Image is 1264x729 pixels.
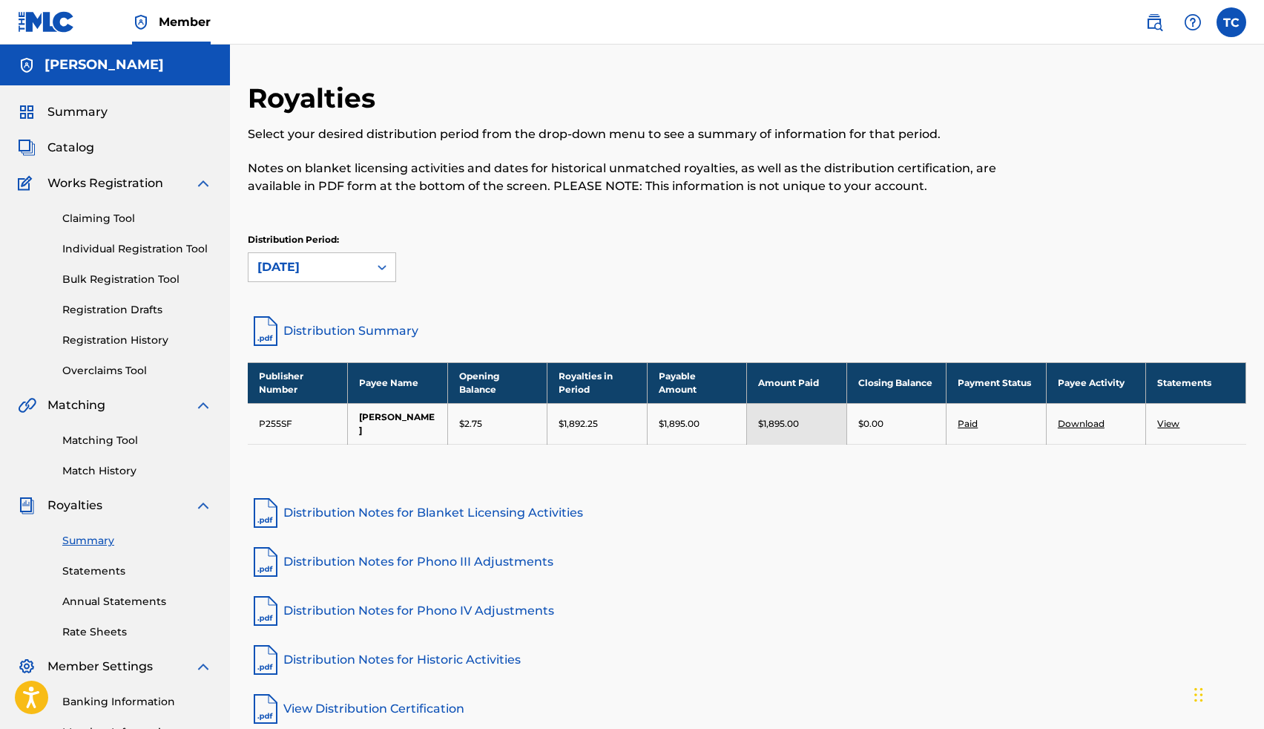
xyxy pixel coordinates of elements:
[47,658,153,676] span: Member Settings
[47,174,163,192] span: Works Registration
[45,56,164,73] h5: THOMAS CROCKROM
[758,417,799,431] p: $1,895.00
[1146,362,1246,403] th: Statements
[248,691,1246,727] a: View Distribution Certification
[559,417,598,431] p: $1,892.25
[47,139,94,157] span: Catalog
[47,396,105,414] span: Matching
[248,642,1246,678] a: Distribution Notes for Historic Activities
[62,211,212,226] a: Claiming Tool
[447,362,547,403] th: Opening Balance
[132,13,150,31] img: Top Rightsholder
[62,433,212,448] a: Matching Tool
[248,362,348,403] th: Publisher Number
[62,533,212,549] a: Summary
[18,658,36,676] img: Member Settings
[62,333,212,348] a: Registration History
[47,103,108,121] span: Summary
[1058,418,1105,429] a: Download
[1178,7,1208,37] div: Help
[248,82,383,115] h2: Royalties
[62,363,212,379] a: Overclaims Tool
[248,403,348,444] td: P255SF
[159,13,211,30] span: Member
[248,642,283,678] img: pdf
[18,11,75,33] img: MLC Logo
[958,418,978,429] a: Paid
[62,463,212,479] a: Match History
[194,174,212,192] img: expand
[248,544,283,580] img: pdf
[194,497,212,514] img: expand
[1194,673,1203,717] div: Drag
[18,396,36,414] img: Matching
[194,658,212,676] img: expand
[62,241,212,257] a: Individual Registration Tool
[459,417,482,431] p: $2.75
[747,362,847,403] th: Amount Paid
[547,362,648,403] th: Royalties in Period
[248,593,1246,629] a: Distribution Notes for Phono IV Adjustments
[248,495,283,531] img: pdf
[858,417,883,431] p: $0.00
[248,233,396,246] p: Distribution Period:
[18,103,36,121] img: Summary
[47,497,102,514] span: Royalties
[18,139,94,157] a: CatalogCatalog
[248,313,283,349] img: distribution-summary-pdf
[248,544,1246,580] a: Distribution Notes for Phono III Adjustments
[248,313,1246,349] a: Distribution Summary
[846,362,947,403] th: Closing Balance
[18,56,36,74] img: Accounts
[18,139,36,157] img: Catalog
[1217,7,1246,37] div: User Menu
[947,362,1047,403] th: Payment Status
[1190,658,1264,729] iframe: Chat Widget
[248,691,283,727] img: pdf
[62,302,212,318] a: Registration Drafts
[1222,487,1264,607] iframe: Resource Center
[1145,13,1163,31] img: search
[348,403,448,444] td: [PERSON_NAME]
[659,417,700,431] p: $1,895.00
[248,125,1016,143] p: Select your desired distribution period from the drop-down menu to see a summary of information f...
[248,593,283,629] img: pdf
[62,694,212,710] a: Banking Information
[18,103,108,121] a: SummarySummary
[62,272,212,287] a: Bulk Registration Tool
[18,174,37,192] img: Works Registration
[62,563,212,579] a: Statements
[248,160,1016,195] p: Notes on blanket licensing activities and dates for historical unmatched royalties, as well as th...
[1139,7,1169,37] a: Public Search
[1046,362,1146,403] th: Payee Activity
[1184,13,1202,31] img: help
[62,594,212,609] a: Annual Statements
[257,258,360,276] div: [DATE]
[647,362,747,403] th: Payable Amount
[62,624,212,640] a: Rate Sheets
[1157,418,1179,429] a: View
[194,396,212,414] img: expand
[18,497,36,514] img: Royalties
[248,495,1246,531] a: Distribution Notes for Blanket Licensing Activities
[348,362,448,403] th: Payee Name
